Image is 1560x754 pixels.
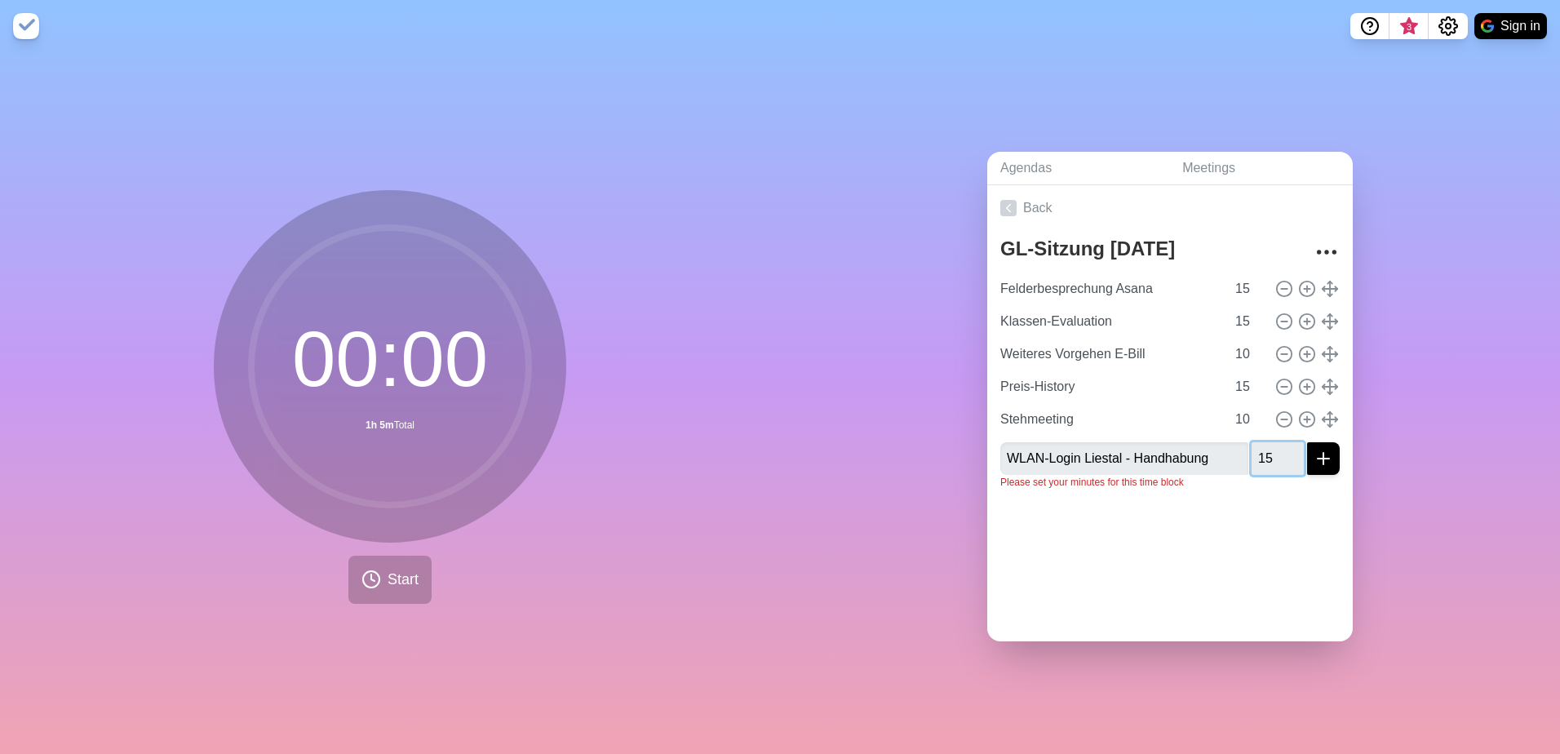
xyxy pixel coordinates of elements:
[1403,20,1416,33] span: 3
[1169,152,1353,185] a: Meetings
[1389,13,1429,39] button: What’s new
[994,370,1225,403] input: Name
[1474,13,1547,39] button: Sign in
[1229,338,1268,370] input: Mins
[1252,442,1304,475] input: Mins
[987,185,1353,231] a: Back
[1310,236,1343,268] button: More
[388,569,419,591] span: Start
[1229,403,1268,436] input: Mins
[994,305,1225,338] input: Name
[1350,13,1389,39] button: Help
[994,273,1225,305] input: Name
[1000,475,1340,490] p: Please set your minutes for this time block
[13,13,39,39] img: timeblocks logo
[994,403,1225,436] input: Name
[1429,13,1468,39] button: Settings
[1000,442,1248,475] input: Name
[1229,370,1268,403] input: Mins
[1229,273,1268,305] input: Mins
[348,556,432,604] button: Start
[1229,305,1268,338] input: Mins
[987,152,1169,185] a: Agendas
[994,338,1225,370] input: Name
[1481,20,1494,33] img: google logo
